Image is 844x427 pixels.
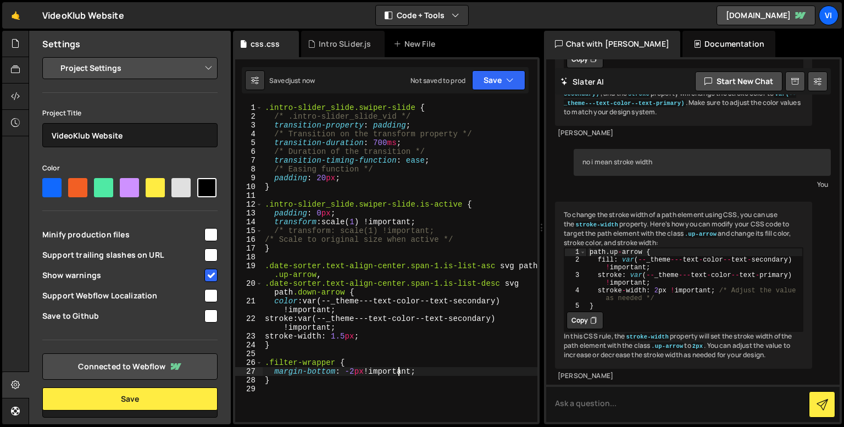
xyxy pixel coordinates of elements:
div: no i mean stroke width [574,149,831,176]
div: Saved [269,76,315,85]
div: 4 [565,287,586,302]
span: Minify production files [42,229,203,240]
div: 29 [235,385,263,393]
code: stroke-width [625,333,670,341]
div: 24 [235,341,263,350]
span: Support Webflow Localization [42,290,203,301]
button: Save [472,70,525,90]
div: 5 [565,302,586,310]
div: just now [289,76,315,85]
div: [PERSON_NAME] [558,371,809,381]
button: Save [42,387,218,411]
span: Save to Github [42,310,203,321]
div: 8 [235,165,263,174]
button: Code + Tools [376,5,468,25]
div: 2 [235,112,263,121]
div: 17 [235,244,263,253]
div: 27 [235,367,263,376]
h2: Settings [42,38,80,50]
div: 25 [235,350,263,358]
code: .up-arrow [684,230,718,238]
div: 10 [235,182,263,191]
code: stroke-width [574,221,619,229]
div: 23 [235,332,263,341]
div: New File [393,38,440,49]
div: 2 [565,256,586,271]
div: 5 [235,138,263,147]
input: Project name [42,123,218,147]
a: Vi [819,5,839,25]
h2: Slater AI [560,76,604,87]
code: 2px [691,342,704,350]
div: 28 [235,376,263,385]
div: 3 [235,121,263,130]
code: var(--_theme---text-color--text-primary) [564,90,796,107]
button: Start new chat [695,71,782,91]
div: You [576,179,828,190]
div: 4 [235,130,263,138]
div: Documentation [682,31,775,57]
a: 🤙 [2,2,29,29]
div: To change the stroke width of a path element using CSS, you can use the property. Here's how you ... [555,202,812,369]
div: css.css [251,38,280,49]
div: 11 [235,191,263,200]
label: Color [42,163,60,174]
div: 13 [235,209,263,218]
a: [DOMAIN_NAME] [717,5,815,25]
div: 26 [235,358,263,367]
div: 9 [235,174,263,182]
div: 14 [235,218,263,226]
div: Not saved to prod [410,76,465,85]
code: .up-arrow [650,342,684,350]
div: Chat with [PERSON_NAME] [544,31,680,57]
div: 1 [565,248,586,256]
div: Intro SLider.js [319,38,371,49]
div: 1 [235,103,263,112]
div: 7 [235,156,263,165]
div: 22 [235,314,263,332]
div: 19 [235,262,263,279]
button: Copy [567,51,603,68]
span: Show warnings [42,270,203,281]
div: 15 [235,226,263,235]
div: 3 [565,271,586,287]
div: 18 [235,253,263,262]
div: [PERSON_NAME] [558,129,809,138]
label: Project Title [42,108,81,119]
div: 20 [235,279,263,297]
div: 12 [235,200,263,209]
div: 16 [235,235,263,244]
div: 21 [235,297,263,314]
div: 6 [235,147,263,156]
button: Copy [567,312,603,329]
a: Connected to Webflow [42,353,218,380]
div: VideoKlub Website [42,9,124,22]
span: Support trailing slashes on URL [42,249,203,260]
